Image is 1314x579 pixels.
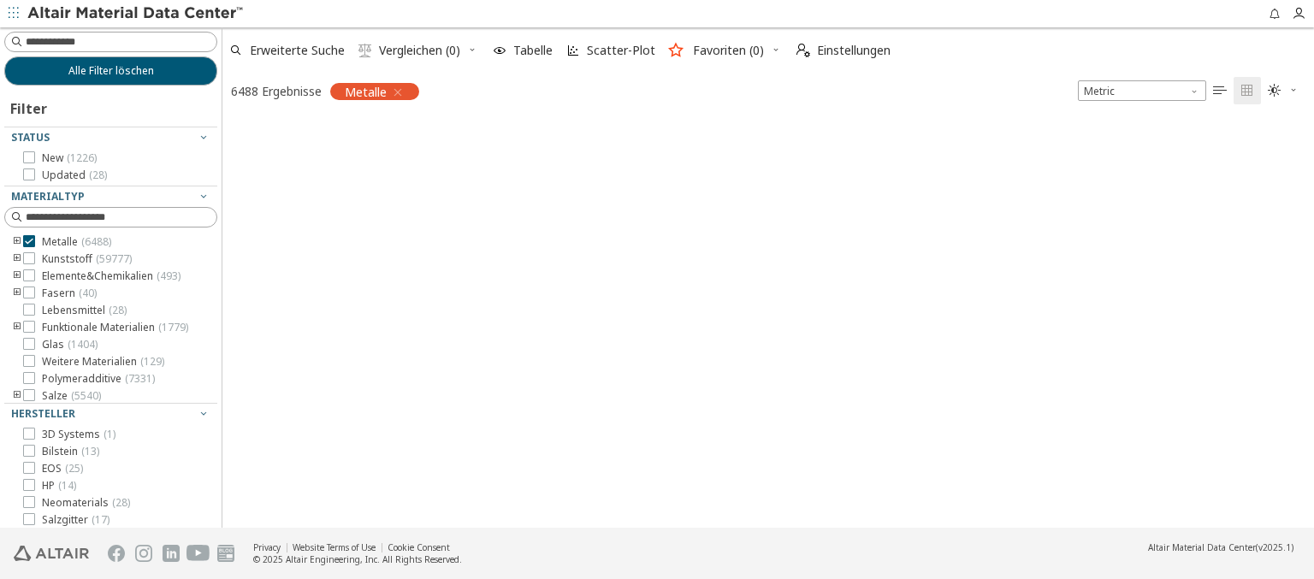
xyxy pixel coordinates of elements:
div: © 2025 Altair Engineering, Inc. All Rights Reserved. [253,553,462,565]
div: Unit System [1078,80,1206,101]
i:  [1240,84,1254,97]
span: ( 28 ) [109,303,127,317]
span: Bilstein [42,445,99,458]
i: toogle group [11,235,23,249]
span: ( 59777 ) [96,251,132,266]
span: Lebensmittel [42,304,127,317]
span: ( 5540 ) [71,388,101,403]
span: Vergleichen (0) [379,44,460,56]
i:  [1268,84,1281,97]
i: toogle group [11,389,23,403]
span: Salze [42,389,101,403]
button: Tile View [1234,77,1261,104]
span: Status [11,130,50,145]
span: ( 13 ) [81,444,99,458]
span: Glas [42,338,98,352]
button: Table View [1206,77,1234,104]
i:  [358,44,372,57]
span: Erweiterte Suche [250,44,345,56]
span: Altair Material Data Center [1148,541,1256,553]
img: Altair Material Data Center [27,5,246,22]
span: ( 493 ) [157,269,181,283]
span: HP [42,479,76,493]
span: 3D Systems [42,428,115,441]
span: ( 7331 ) [125,371,155,386]
span: Funktionale Materialien [42,321,188,334]
img: Altair Engineering [14,546,89,561]
span: Favoriten (0) [693,44,764,56]
i: toogle group [11,321,23,334]
span: Metric [1078,80,1206,101]
a: Cookie Consent [388,541,450,553]
span: ( 1404 ) [68,337,98,352]
span: Alle Filter löschen [68,64,154,78]
i:  [1213,84,1227,97]
span: ( 1779 ) [158,320,188,334]
span: EOS [42,462,83,476]
i: toogle group [11,269,23,283]
span: ( 6488 ) [81,234,111,249]
span: Salzgitter [42,513,109,527]
button: Theme [1261,77,1305,104]
span: ( 14 ) [58,478,76,493]
span: Polymeradditive [42,372,155,386]
span: ( 40 ) [79,286,97,300]
span: Hersteller [11,406,75,421]
span: ( 1 ) [104,427,115,441]
i: toogle group [11,252,23,266]
i:  [796,44,810,57]
span: Materialtyp [11,189,85,204]
span: Kunststoff [42,252,132,266]
span: New [42,151,97,165]
span: ( 129 ) [140,354,164,369]
i: toogle group [11,287,23,300]
div: 6488 Ergebnisse [231,83,322,99]
span: Fasern [42,287,97,300]
span: Neomaterials [42,496,130,510]
span: Scatter-Plot [587,44,655,56]
a: Website Terms of Use [293,541,376,553]
span: Updated [42,168,107,182]
span: ( 17 ) [92,512,109,527]
span: Elemente&Chemikalien [42,269,181,283]
a: Privacy [253,541,281,553]
span: Weitere Materialien [42,355,164,369]
span: Metalle [42,235,111,249]
span: ( 25 ) [65,461,83,476]
span: ( 1226 ) [67,151,97,165]
div: (v2025.1) [1148,541,1293,553]
span: Einstellungen [817,44,891,56]
span: ( 28 ) [89,168,107,182]
div: Filter [4,86,56,127]
span: Metalle [345,84,387,99]
div: grid [222,109,1314,529]
span: ( 28 ) [112,495,130,510]
span: Tabelle [513,44,553,56]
